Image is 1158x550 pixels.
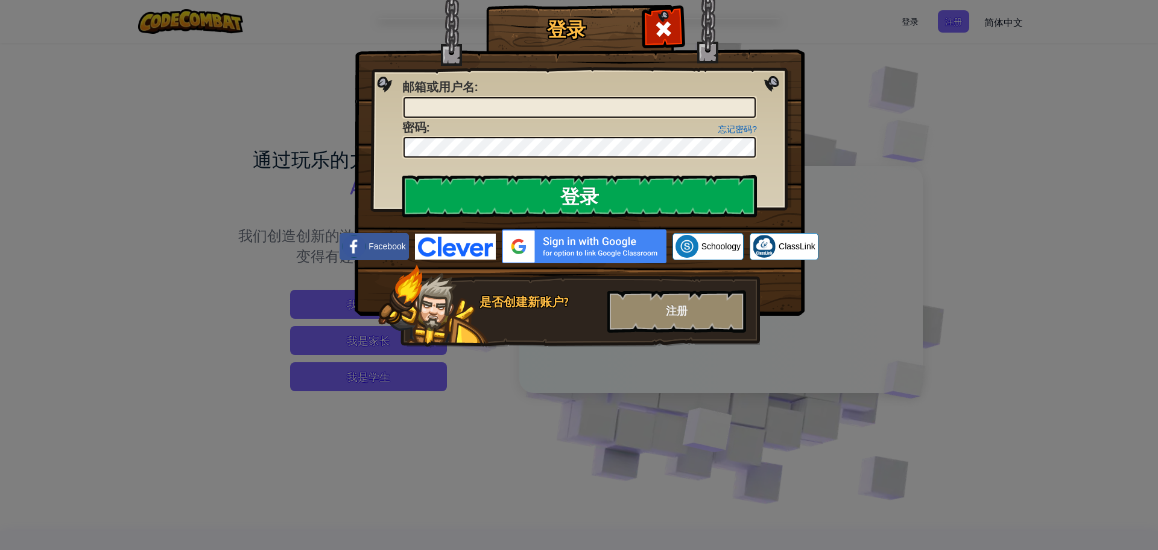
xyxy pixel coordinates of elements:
[753,235,776,258] img: classlink-logo-small.png
[607,290,746,333] div: 注册
[415,234,496,260] img: clever-logo-blue.png
[779,240,815,252] span: ClassLink
[489,19,643,40] h1: 登录
[675,235,698,258] img: schoology.png
[479,293,600,311] div: 是否创建新账户?
[701,240,741,252] span: Schoology
[718,124,757,134] a: 忘记密码?
[502,229,666,263] img: gplus_sso_button2.svg
[402,119,426,135] span: 密码
[402,175,757,217] input: 登录
[402,78,478,96] label: :
[402,119,429,136] label: :
[402,78,475,95] span: 邮箱或用户名
[369,240,405,252] span: Facebook
[343,235,365,258] img: facebook_small.png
